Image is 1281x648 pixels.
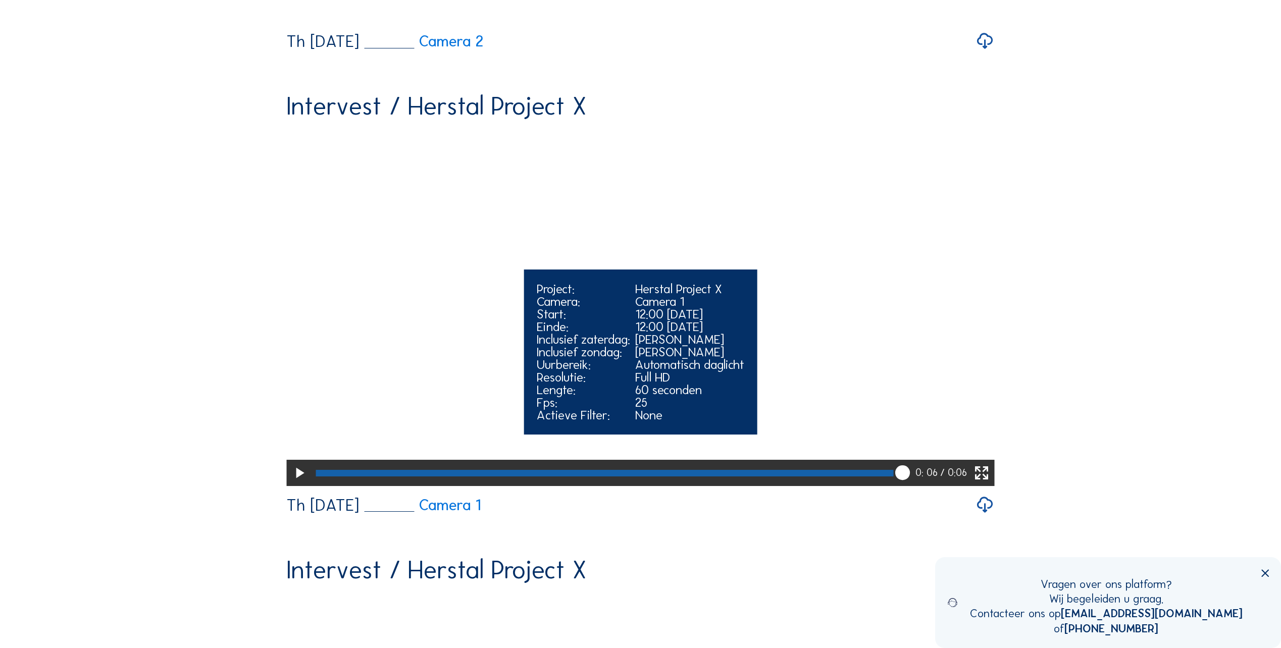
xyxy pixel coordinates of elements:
[286,130,995,484] video: Your browser does not support the video tag.
[537,283,630,295] div: Project:
[537,371,630,384] div: Resolutie:
[364,498,481,513] a: Camera 1
[915,460,940,486] div: 0: 06
[286,93,586,119] div: Intervest / Herstal Project X
[970,606,1243,621] div: Contacteer ons op
[537,358,630,371] div: Uurbereik:
[537,396,630,409] div: Fps:
[537,409,630,421] div: Actieve Filter:
[364,34,483,49] a: Camera 2
[537,384,630,396] div: Lengte:
[635,384,744,396] div: 60 seconden
[635,320,744,333] div: 12:00 [DATE]
[940,460,967,486] div: / 0:06
[635,358,744,371] div: Automatisch daglicht
[1064,622,1158,635] a: [PHONE_NUMBER]
[635,409,744,421] div: None
[286,33,359,50] div: Th [DATE]
[970,621,1243,636] div: of
[635,295,744,308] div: Camera 1
[1061,607,1243,620] a: [EMAIL_ADDRESS][DOMAIN_NAME]
[635,333,744,346] div: [PERSON_NAME]
[537,320,630,333] div: Einde:
[970,591,1243,606] div: Wij begeleiden u graag.
[948,577,957,629] img: operator
[286,557,586,582] div: Intervest / Herstal Project X
[537,346,630,358] div: Inclusief zondag:
[537,295,630,308] div: Camera:
[537,333,630,346] div: Inclusief zaterdag:
[635,371,744,384] div: Full HD
[635,283,744,295] div: Herstal Project X
[286,497,359,514] div: Th [DATE]
[970,577,1243,591] div: Vragen over ons platform?
[635,308,744,320] div: 12:00 [DATE]
[635,346,744,358] div: [PERSON_NAME]
[537,308,630,320] div: Start:
[635,396,744,409] div: 25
